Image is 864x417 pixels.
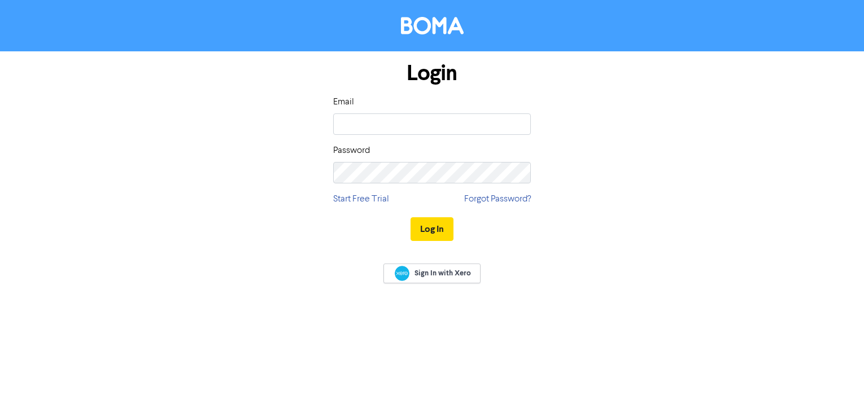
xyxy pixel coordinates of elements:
[414,268,471,278] span: Sign In with Xero
[333,95,354,109] label: Email
[411,217,453,241] button: Log In
[401,17,464,34] img: BOMA Logo
[464,192,531,206] a: Forgot Password?
[383,264,481,283] a: Sign In with Xero
[333,60,531,86] h1: Login
[333,144,370,157] label: Password
[333,192,389,206] a: Start Free Trial
[395,266,409,281] img: Xero logo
